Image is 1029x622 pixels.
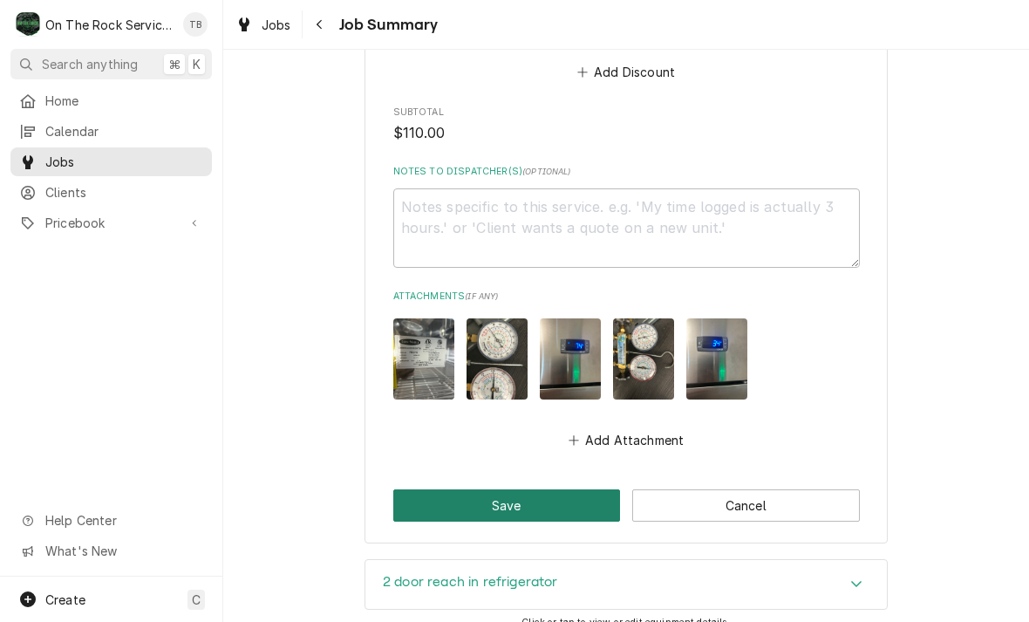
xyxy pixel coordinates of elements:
div: Todd Brady's Avatar [183,12,208,37]
span: Create [45,592,85,607]
img: D4lHefH0TXWF4hVb6yrB [686,318,747,400]
a: Jobs [10,147,212,176]
button: Save [393,489,621,522]
img: KZ2a8zKDQZWXRvalUNVH [540,318,601,400]
div: Discounts [393,27,860,85]
span: Help Center [45,511,201,530]
div: Button Group [393,489,860,522]
span: Search anything [42,55,138,73]
span: Jobs [45,153,203,171]
div: Attachments [393,290,860,453]
a: Go to Pricebook [10,208,212,237]
span: K [193,55,201,73]
label: Attachments [393,290,860,304]
div: O [16,12,40,37]
div: Button Group Row [393,489,860,522]
button: Add Discount [574,60,678,85]
span: Clients [45,183,203,202]
span: Subtotal [393,123,860,144]
span: Subtotal [393,106,860,120]
span: C [192,591,201,609]
div: Notes to Dispatcher(s) [393,165,860,268]
div: 2 door reach in refrigerator [365,559,888,610]
button: Accordion Details Expand Trigger [365,560,887,609]
span: What's New [45,542,201,560]
span: Job Summary [334,13,439,37]
span: ⌘ [168,55,181,73]
button: Navigate back [306,10,334,38]
label: Notes to Dispatcher(s) [393,165,860,179]
span: ( if any ) [465,291,498,301]
button: Search anything⌘K [10,49,212,79]
a: Go to What's New [10,537,212,565]
a: Calendar [10,117,212,146]
div: Accordion Header [365,560,887,609]
div: On The Rock Services [45,16,174,34]
a: Clients [10,178,212,207]
span: ( optional ) [522,167,571,176]
span: Home [45,92,203,110]
img: 6qxUJ7eTXaejqMMcMfki [393,318,454,400]
h3: 2 door reach in refrigerator [383,574,557,591]
img: Cqn8UdToC0aWGqr8o0oA [613,318,674,400]
div: TB [183,12,208,37]
button: Cancel [632,489,860,522]
button: Add Attachment [565,428,687,453]
span: Calendar [45,122,203,140]
span: $110.00 [393,125,446,141]
a: Home [10,86,212,115]
a: Jobs [228,10,298,39]
span: Pricebook [45,214,177,232]
span: Jobs [262,16,291,34]
div: Subtotal [393,106,860,143]
a: Go to Help Center [10,506,212,535]
img: layM2M4PSParhMlNWhIg [467,318,528,400]
div: On The Rock Services's Avatar [16,12,40,37]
